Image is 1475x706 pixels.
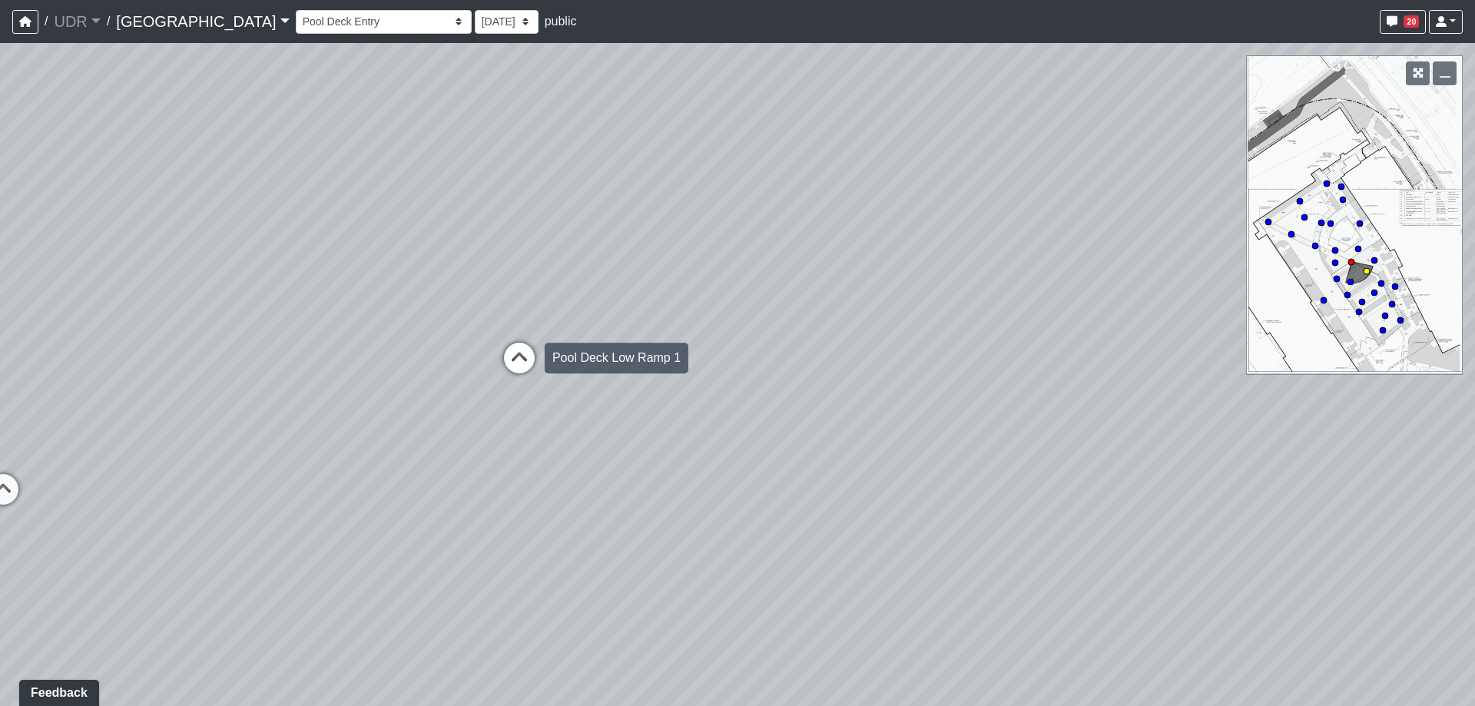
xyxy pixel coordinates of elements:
[38,6,54,37] span: /
[101,6,116,37] span: /
[545,343,688,373] div: Pool Deck Low Ramp 1
[545,15,577,28] span: public
[1380,10,1426,34] button: 20
[1404,15,1419,28] span: 20
[54,6,100,37] a: UDR
[116,6,289,37] a: [GEOGRAPHIC_DATA]
[12,675,102,706] iframe: Ybug feedback widget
